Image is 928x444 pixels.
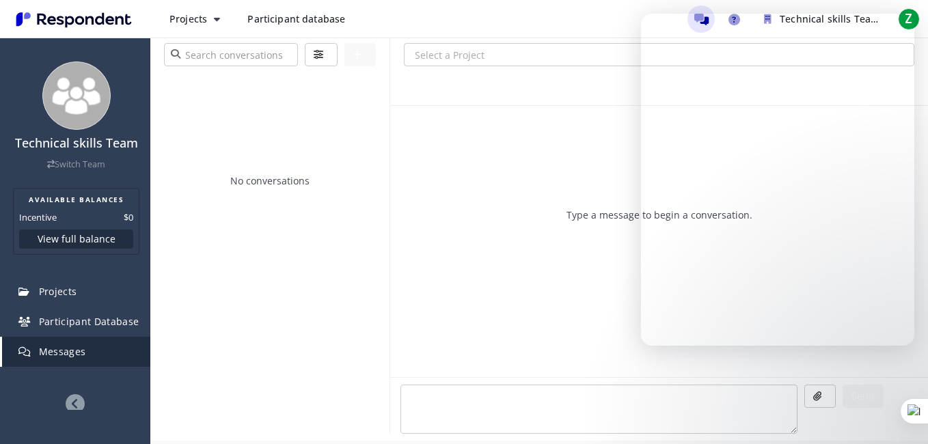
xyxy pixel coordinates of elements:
[687,5,715,33] a: Message participants
[641,14,914,346] iframe: Intercom live chat
[720,5,748,33] a: Help and support
[19,194,133,205] h2: AVAILABLE BALANCES
[150,174,390,188] p: No conversations
[882,357,914,389] iframe: Intercom live chat
[405,44,914,67] input: Select a Project
[124,210,133,224] dd: $0
[851,389,875,403] span: Send
[42,61,111,130] img: team_avatar_256.png
[895,7,923,31] button: Z
[164,43,298,66] input: Search conversations
[780,12,879,25] span: Technical skills Team
[19,210,57,224] dt: Incentive
[39,315,139,328] span: Participant Database
[159,7,231,31] button: Projects
[390,208,928,222] p: Type a message to begin a conversation.
[247,12,345,25] span: Participant database
[9,137,144,150] h4: Technical skills Team
[11,8,137,31] img: Respondent
[753,7,890,31] button: Technical skills Team
[169,12,207,25] span: Projects
[47,158,105,170] a: Switch Team
[19,230,133,249] button: View full balance
[843,385,884,408] button: Send
[13,188,139,255] section: Balance summary
[898,8,920,30] span: Z
[39,285,77,298] span: Projects
[39,345,86,358] span: Messages
[236,7,356,31] a: Participant database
